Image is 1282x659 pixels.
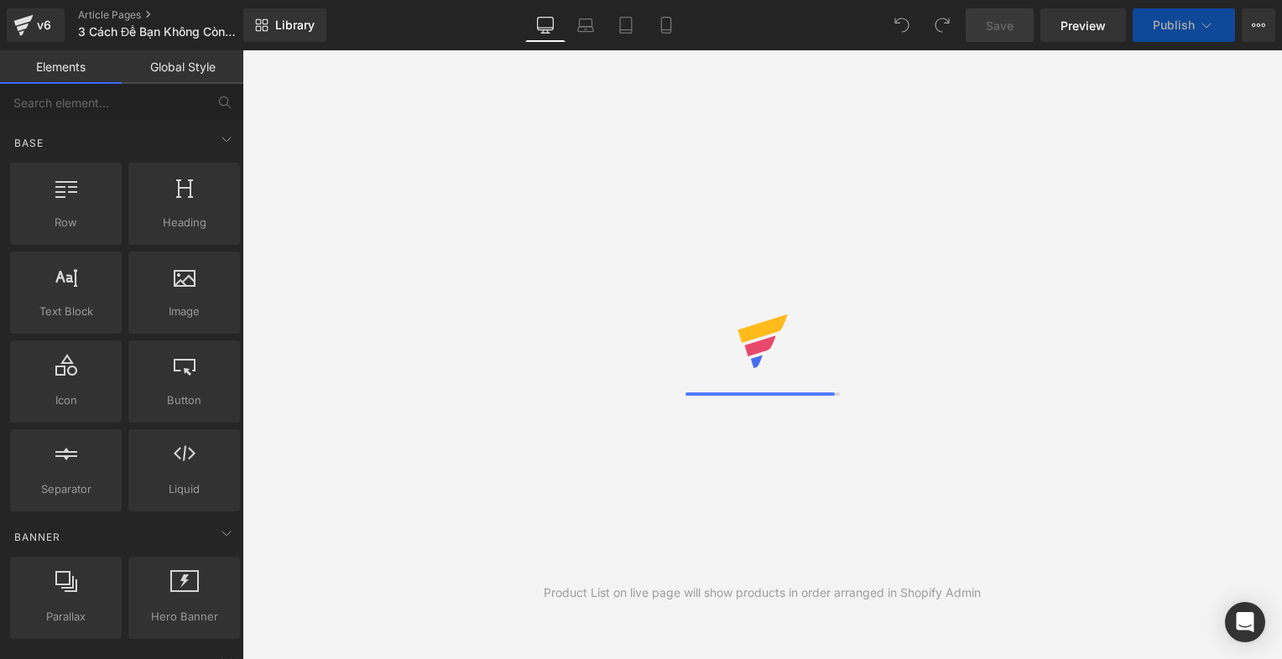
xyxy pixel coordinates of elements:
span: Icon [15,392,117,409]
span: Button [133,392,235,409]
span: Parallax [15,608,117,625]
a: New Library [243,8,326,42]
button: Redo [925,8,959,42]
span: Publish [1153,18,1195,32]
span: Save [986,17,1014,34]
span: Liquid [133,480,235,498]
span: Preview [1061,17,1106,34]
a: Tablet [606,8,646,42]
span: Base [13,135,45,151]
button: Undo [885,8,919,42]
a: v6 [7,8,65,42]
span: 3 Cách Để Bạn Không Còn Mang Nhiều Việc Về Nhà Mỗi Ngày (+ Rất Dễ Thực Hiện) [78,25,239,39]
a: Mobile [646,8,686,42]
a: Article Pages [78,8,271,22]
button: Publish [1133,8,1235,42]
span: Separator [15,480,117,498]
span: Row [15,214,117,231]
button: More [1242,8,1275,42]
div: v6 [34,14,55,36]
a: Preview [1040,8,1126,42]
span: Image [133,303,235,320]
div: Open Intercom Messenger [1225,602,1265,642]
a: Global Style [122,50,243,84]
span: Library [275,18,315,33]
div: Product List on live page will show products in order arranged in Shopify Admin [544,584,981,602]
a: Laptop [565,8,606,42]
span: Hero Banner [133,608,235,625]
a: Desktop [525,8,565,42]
span: Heading [133,214,235,231]
span: Text Block [15,303,117,320]
span: Banner [13,529,62,545]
